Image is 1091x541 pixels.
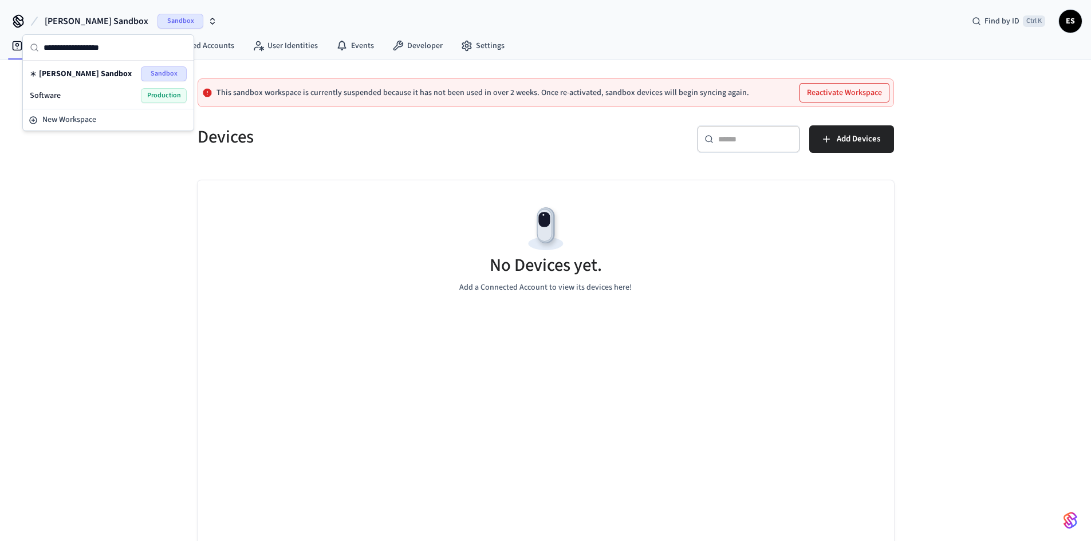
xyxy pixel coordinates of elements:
[23,61,194,109] div: Suggestions
[1064,511,1077,530] img: SeamLogoGradient.69752ec5.svg
[30,90,61,101] span: Software
[42,114,96,126] span: New Workspace
[800,84,889,102] button: Reactivate Workspace
[141,66,187,81] span: Sandbox
[837,132,880,147] span: Add Devices
[2,35,62,56] a: Devices
[216,88,749,97] p: This sandbox workspace is currently suspended because it has not been used in over 2 weeks. Once ...
[45,14,148,28] span: [PERSON_NAME] Sandbox
[459,282,632,294] p: Add a Connected Account to view its devices here!
[1023,15,1045,27] span: Ctrl K
[809,125,894,153] button: Add Devices
[1060,11,1081,31] span: ES
[490,254,602,277] h5: No Devices yet.
[198,125,539,149] h5: Devices
[383,35,452,56] a: Developer
[157,14,203,29] span: Sandbox
[452,35,514,56] a: Settings
[243,35,327,56] a: User Identities
[984,15,1019,27] span: Find by ID
[39,68,132,80] span: [PERSON_NAME] Sandbox
[327,35,383,56] a: Events
[1059,10,1082,33] button: ES
[963,11,1054,31] div: Find by IDCtrl K
[141,88,187,103] span: Production
[24,110,192,129] button: New Workspace
[520,203,572,255] img: Devices Empty State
